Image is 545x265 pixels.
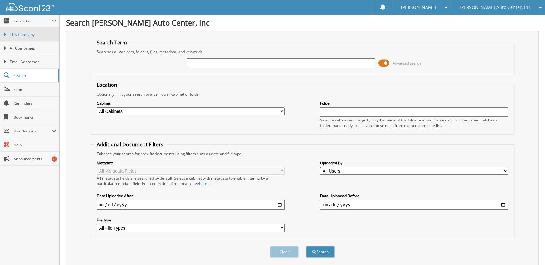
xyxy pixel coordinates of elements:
[6,3,54,11] img: scan123-logo-white.svg
[14,87,56,92] span: Scan
[10,45,56,51] span: All Companies
[66,17,539,28] h1: Search [PERSON_NAME] Auto Center, Inc
[401,5,436,9] span: [PERSON_NAME]
[14,142,56,148] span: Help
[94,81,120,88] legend: Location
[94,141,167,148] legend: Additional Document Filters
[97,217,285,223] label: File type
[320,101,508,106] label: Folder
[94,91,511,97] div: Optionally limit your search to a particular cabinet or folder
[94,39,130,46] legend: Search Term
[14,156,56,162] span: Announcements
[393,61,421,66] span: Advanced Search
[10,59,56,65] span: Email Addresses
[14,73,55,78] span: Search
[199,181,207,186] a: here
[97,200,285,210] input: start
[320,193,508,198] label: Date Uploaded Before
[52,156,57,162] div: 6
[14,128,52,134] span: User Reports
[97,175,285,186] div: All metadata fields are searched by default. Select a cabinet with metadata to enable filtering b...
[97,193,285,198] label: Date Uploaded After
[320,117,508,128] div: Select a cabinet and begin typing the name of the folder you want to search in. If the name match...
[97,101,285,106] label: Cabinet
[320,160,508,166] label: Uploaded By
[14,115,56,120] span: Bookmarks
[306,246,335,258] button: Search
[10,32,56,38] span: This Company
[14,18,52,24] span: Cabinets
[320,200,508,210] input: end
[94,49,511,55] div: Searches all cabinets, folders, files, metadata, and keywords
[460,5,530,9] span: [PERSON_NAME] Auto Center, Inc
[14,101,56,106] span: Reminders
[97,160,285,166] label: Metadata
[270,246,299,258] button: Clear
[94,151,511,156] div: Enhance your search for specific documents using filters such as date and file type.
